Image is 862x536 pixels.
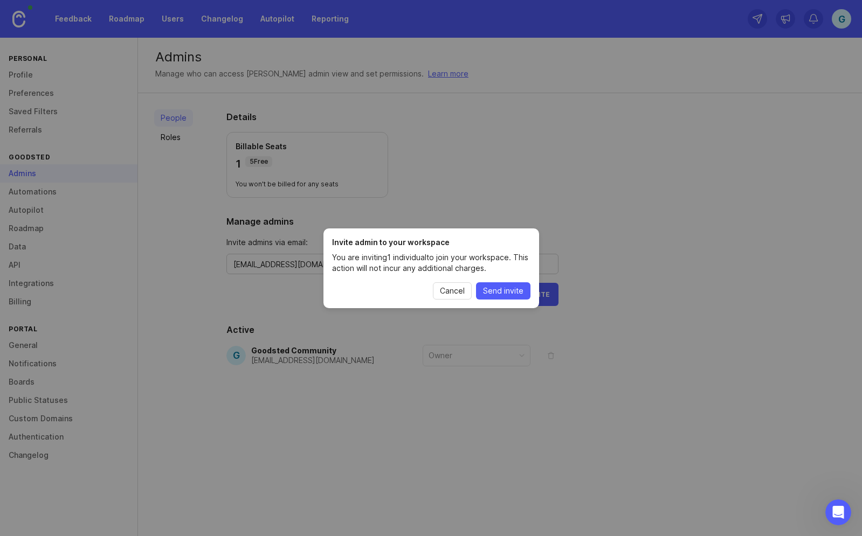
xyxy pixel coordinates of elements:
[440,286,465,296] span: Cancel
[18,460,27,470] span: smiley reaction
[7,4,27,25] button: go back
[18,460,27,470] span: 😃
[332,252,530,274] p: You are inviting 1 individual to join your workspace. This action will not incur any additional c...
[433,282,472,300] button: Cancel
[344,4,364,24] div: Close
[476,282,530,300] button: Send invite
[9,460,18,470] span: 😐
[9,460,18,470] span: neutral face reaction
[332,237,530,248] h1: Invite admin to your workspace
[324,4,344,25] button: Collapse window
[483,286,523,296] span: Send invite
[825,499,851,525] iframe: Intercom live chat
